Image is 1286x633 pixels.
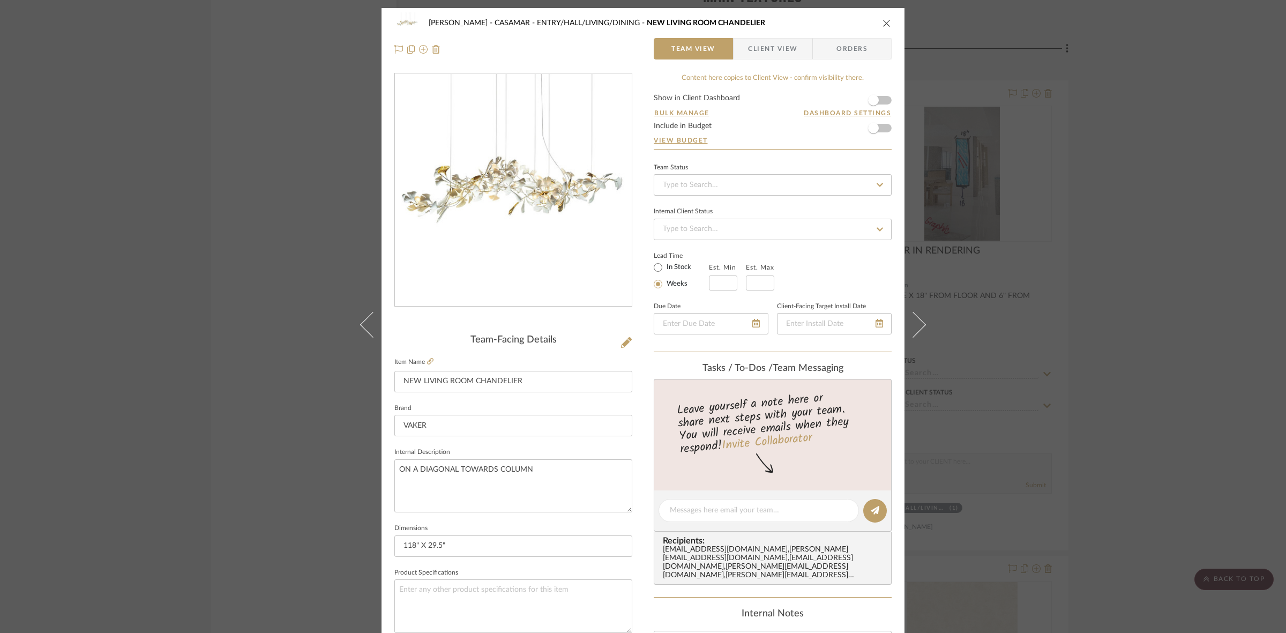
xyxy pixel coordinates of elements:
img: 5e7a7457-d16c-4165-916c-56367039863f_436x436.jpg [397,74,630,307]
label: Product Specifications [394,570,458,576]
button: Bulk Manage [654,108,710,118]
label: Est. Min [709,264,736,271]
input: Enter Brand [394,415,632,436]
div: Content here copies to Client View - confirm visibility there. [654,73,892,84]
input: Enter Install Date [777,313,892,334]
span: [PERSON_NAME] - CASAMAR [429,19,537,27]
div: Internal Notes [654,608,892,620]
button: close [882,18,892,28]
div: 0 [395,74,632,307]
input: Type to Search… [654,174,892,196]
input: Type to Search… [654,219,892,240]
label: Dimensions [394,526,428,531]
span: ENTRY/HALL/LIVING/DINING [537,19,647,27]
label: Brand [394,406,412,411]
div: Team Status [654,165,688,170]
div: Internal Client Status [654,209,713,214]
img: Remove from project [432,45,440,54]
label: Est. Max [746,264,774,271]
span: Orders [825,38,879,59]
div: [EMAIL_ADDRESS][DOMAIN_NAME] , [PERSON_NAME][EMAIL_ADDRESS][DOMAIN_NAME] , [EMAIL_ADDRESS][DOMAIN... [663,546,887,580]
label: Internal Description [394,450,450,455]
label: Client-Facing Target Install Date [777,304,866,309]
div: Leave yourself a note here or share next steps with your team. You will receive emails when they ... [653,386,893,458]
input: Enter Item Name [394,371,632,392]
label: Weeks [664,279,687,289]
label: Item Name [394,358,433,367]
div: team Messaging [654,363,892,375]
button: Dashboard Settings [803,108,892,118]
span: NEW LIVING ROOM CHANDELIER [647,19,765,27]
input: Enter Due Date [654,313,768,334]
label: Due Date [654,304,681,309]
span: Team View [671,38,715,59]
span: Recipients: [663,536,887,546]
input: Enter the dimensions of this item [394,535,632,557]
span: Client View [748,38,797,59]
span: Tasks / To-Dos / [702,363,773,373]
a: View Budget [654,136,892,145]
img: 5e7a7457-d16c-4165-916c-56367039863f_48x40.jpg [394,12,420,34]
a: Invite Collaborator [721,429,813,456]
div: Team-Facing Details [394,334,632,346]
label: In Stock [664,263,691,272]
mat-radio-group: Select item type [654,260,709,291]
label: Lead Time [654,251,709,260]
